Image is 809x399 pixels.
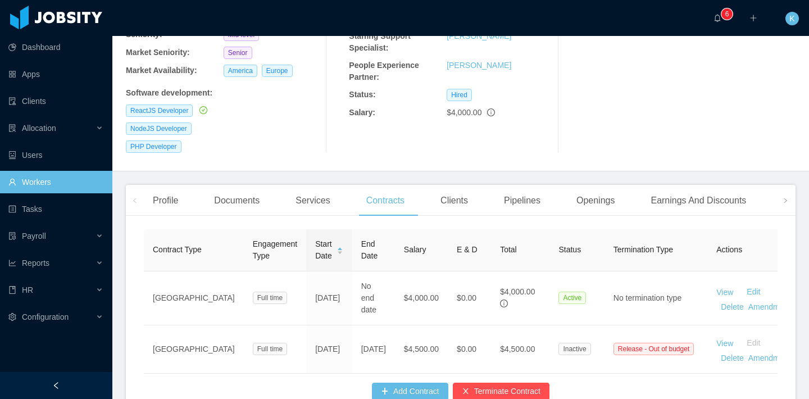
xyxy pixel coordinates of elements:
i: icon: solution [8,124,16,132]
span: Active [558,292,586,304]
span: ReactJS Developer [126,105,193,117]
a: View [716,338,733,347]
a: icon: pie-chartDashboard [8,36,103,58]
span: $4,500.00 [404,344,439,353]
span: Total [500,245,517,254]
span: End Date [361,239,378,260]
a: Delete [721,302,743,311]
span: Start Date [315,238,332,262]
span: Termination Type [613,245,673,254]
span: $4,000.00 [500,287,535,296]
span: Europe [262,65,293,77]
div: Earnings And Discounts [642,185,755,216]
span: HR [22,285,33,294]
span: Status [558,245,581,254]
a: icon: profileTasks [8,198,103,220]
span: Contract Type [153,245,202,254]
span: $0.00 [457,344,476,353]
b: Market Availability: [126,66,197,75]
i: icon: bell [713,14,721,22]
b: Market Seniority: [126,48,190,57]
b: Salary: [349,108,375,117]
span: Inactive [558,343,590,355]
i: icon: check-circle [199,106,207,114]
span: America [224,65,257,77]
span: Configuration [22,312,69,321]
a: icon: auditClients [8,90,103,112]
b: Seniority: [126,30,162,39]
span: info-circle [500,300,508,307]
td: No end date [352,271,395,325]
td: [GEOGRAPHIC_DATA] [144,325,244,374]
span: $4,000.00 [404,293,439,302]
span: Senior [224,47,252,59]
a: Delete [721,353,743,362]
span: E & D [457,245,478,254]
span: Reports [22,259,49,267]
div: Sort [337,246,343,253]
div: Documents [205,185,269,216]
td: [DATE] [352,325,395,374]
i: icon: book [8,286,16,294]
a: icon: robotUsers [8,144,103,166]
a: icon: userWorkers [8,171,103,193]
sup: 6 [721,8,733,20]
div: Contracts [357,185,413,216]
a: Amendments [748,353,794,362]
span: NodeJS Developer [126,123,192,135]
span: Full time [253,343,287,355]
button: Edit [733,334,769,352]
i: icon: left [132,198,138,203]
i: icon: setting [8,313,16,321]
span: Engagement Type [253,239,297,260]
span: K [789,12,794,25]
a: Edit [747,287,760,296]
span: PHP Developer [126,140,181,153]
div: Profile [144,185,187,216]
span: $0.00 [457,293,476,302]
i: icon: caret-down [337,250,343,253]
a: [PERSON_NAME] [447,61,511,70]
i: icon: caret-up [337,246,343,249]
span: Release - Out of budget [613,343,694,355]
span: $4,500.00 [500,344,535,353]
a: icon: check-circle [197,106,207,115]
span: Actions [716,245,742,254]
p: 6 [725,8,729,20]
i: icon: right [783,198,788,203]
b: People Experience Partner: [349,61,419,81]
td: No termination type [605,271,707,325]
i: icon: line-chart [8,259,16,267]
span: Salary [404,245,426,254]
span: Allocation [22,124,56,133]
div: Openings [567,185,624,216]
button: Edit [733,283,769,301]
div: Pipelines [495,185,549,216]
span: Payroll [22,232,46,241]
a: icon: appstoreApps [8,63,103,85]
span: info-circle [487,108,495,116]
a: View [716,287,733,296]
i: icon: plus [749,14,757,22]
a: [PERSON_NAME] [447,31,511,40]
td: [GEOGRAPHIC_DATA] [144,271,244,325]
span: $4,000.00 [447,108,481,117]
a: Amendments [748,302,794,311]
b: Status: [349,90,375,99]
span: Hired [447,89,472,101]
span: Full time [253,292,287,304]
td: [DATE] [306,325,352,374]
div: Services [287,185,339,216]
div: Clients [431,185,477,216]
td: [DATE] [306,271,352,325]
b: Software development : [126,88,212,97]
i: icon: file-protect [8,232,16,240]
